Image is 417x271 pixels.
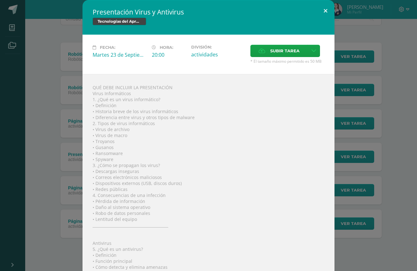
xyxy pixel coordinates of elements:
div: actividades [191,51,245,58]
div: 20:00 [152,51,186,58]
span: Fecha: [100,45,115,50]
span: Subir tarea [270,45,300,57]
span: * El tamaño máximo permitido es 50 MB [250,59,324,64]
span: Tecnologías del Aprendizaje y la Comunicación [93,18,146,25]
span: Hora: [160,45,173,50]
label: División: [191,45,245,49]
h2: Presentación Virus y Antivirus [93,8,324,16]
div: Martes 23 de Septiembre [93,51,147,58]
